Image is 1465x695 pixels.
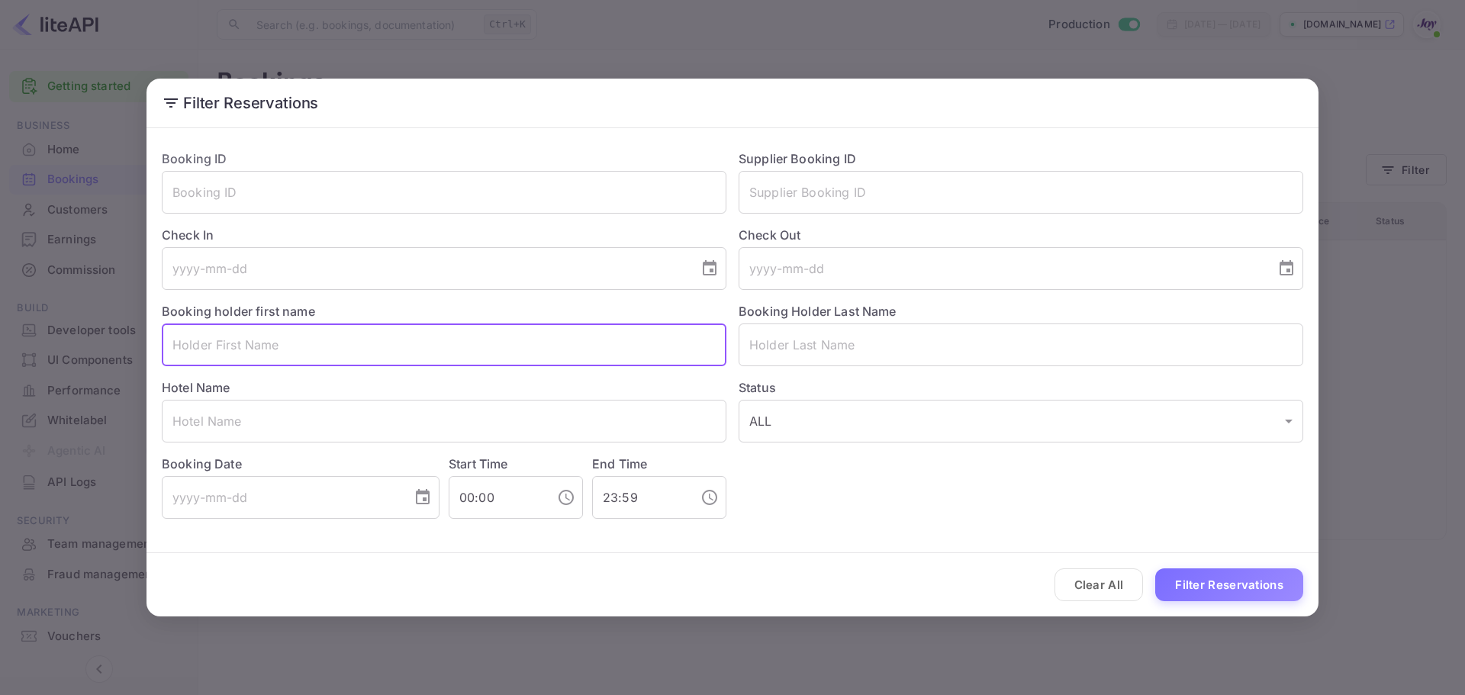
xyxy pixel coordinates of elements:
button: Choose date [1271,253,1302,284]
input: Holder First Name [162,323,726,366]
button: Choose time, selected time is 12:00 AM [551,482,581,513]
input: hh:mm [592,476,688,519]
button: Filter Reservations [1155,568,1303,601]
label: Booking Holder Last Name [739,304,897,319]
div: ALL [739,400,1303,442]
label: Check In [162,226,726,244]
input: Supplier Booking ID [739,171,1303,214]
label: Start Time [449,456,508,471]
label: End Time [592,456,647,471]
label: Status [739,378,1303,397]
input: yyyy-mm-dd [739,247,1265,290]
input: Hotel Name [162,400,726,442]
h2: Filter Reservations [146,79,1318,127]
label: Supplier Booking ID [739,151,856,166]
button: Choose date [407,482,438,513]
input: yyyy-mm-dd [162,247,688,290]
label: Hotel Name [162,380,230,395]
label: Booking Date [162,455,439,473]
input: Booking ID [162,171,726,214]
label: Booking holder first name [162,304,315,319]
input: yyyy-mm-dd [162,476,401,519]
input: hh:mm [449,476,545,519]
button: Choose time, selected time is 11:59 PM [694,482,725,513]
button: Clear All [1054,568,1144,601]
button: Choose date [694,253,725,284]
label: Check Out [739,226,1303,244]
input: Holder Last Name [739,323,1303,366]
label: Booking ID [162,151,227,166]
